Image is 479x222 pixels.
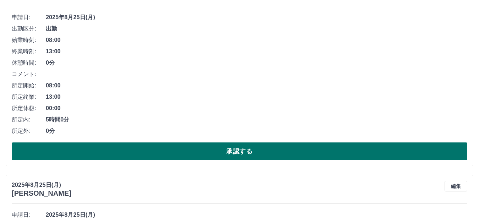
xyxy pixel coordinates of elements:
[46,211,467,219] span: 2025年8月25日(月)
[12,104,46,113] span: 所定休憩:
[445,181,467,191] button: 編集
[46,93,467,101] span: 13:00
[12,13,46,22] span: 申請日:
[12,93,46,101] span: 所定終業:
[46,47,467,56] span: 13:00
[46,13,467,22] span: 2025年8月25日(月)
[12,59,46,67] span: 休憩時間:
[12,127,46,135] span: 所定外:
[46,104,467,113] span: 00:00
[46,115,467,124] span: 5時間0分
[12,181,71,189] p: 2025年8月25日(月)
[12,70,46,78] span: コメント:
[12,142,467,160] button: 承認する
[12,36,46,44] span: 始業時刻:
[46,36,467,44] span: 08:00
[46,25,467,33] span: 出勤
[12,115,46,124] span: 所定内:
[12,81,46,90] span: 所定開始:
[46,81,467,90] span: 08:00
[46,59,467,67] span: 0分
[12,25,46,33] span: 出勤区分:
[12,189,71,197] h3: [PERSON_NAME]
[12,211,46,219] span: 申請日:
[46,127,467,135] span: 0分
[12,47,46,56] span: 終業時刻:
